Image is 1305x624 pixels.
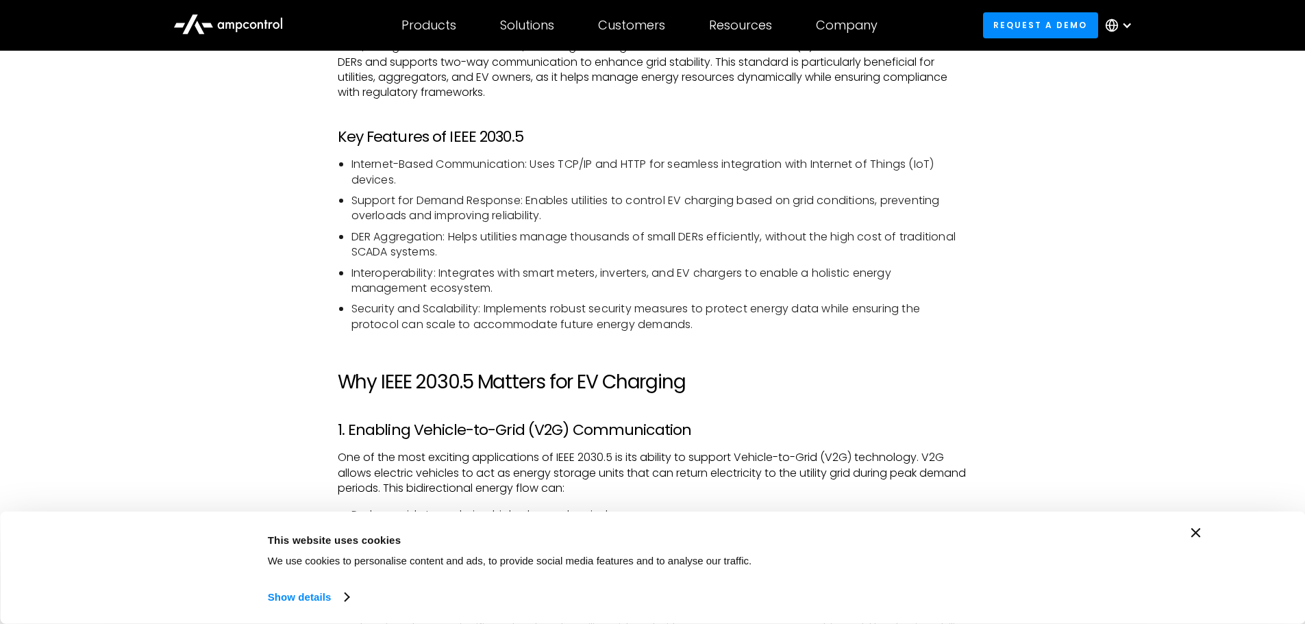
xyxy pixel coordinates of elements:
[598,18,665,33] div: Customers
[268,555,752,566] span: We use cookies to personalise content and ads, to provide social media features and to analyse ou...
[816,18,878,33] div: Company
[709,18,772,33] div: Resources
[970,528,1166,568] button: Okay
[338,450,968,496] p: One of the most exciting applications of IEEE 2030.5 is its ability to support Vehicle-to-Grid (V...
[338,24,968,101] p: IEEE 2030.5 is a communication standard designed to facilitate secure and efficient data exchange...
[268,532,939,548] div: This website uses cookies
[500,18,554,33] div: Solutions
[351,193,968,224] li: Support for Demand Response: Enables utilities to control EV charging based on grid conditions, p...
[351,508,968,523] li: Reduce grid stress during high-demand periods.
[351,266,968,297] li: Interoperability: Integrates with smart meters, inverters, and EV chargers to enable a holistic e...
[401,18,456,33] div: Products
[268,587,349,608] a: Show details
[351,157,968,188] li: Internet-Based Communication: Uses TCP/IP and HTTP for seamless integration with Internet of Thin...
[338,128,968,146] h3: Key Features of IEEE 2030.5
[351,301,968,332] li: Security and Scalability: Implements robust security measures to protect energy data while ensuri...
[338,421,968,439] h3: 1. Enabling Vehicle-to-Grid (V2G) Communication
[338,371,968,394] h2: Why IEEE 2030.5 Matters for EV Charging
[983,12,1098,38] a: Request a demo
[1191,528,1201,538] button: Close banner
[351,229,968,260] li: DER Aggregation: Helps utilities manage thousands of small DERs efficiently, without the high cos...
